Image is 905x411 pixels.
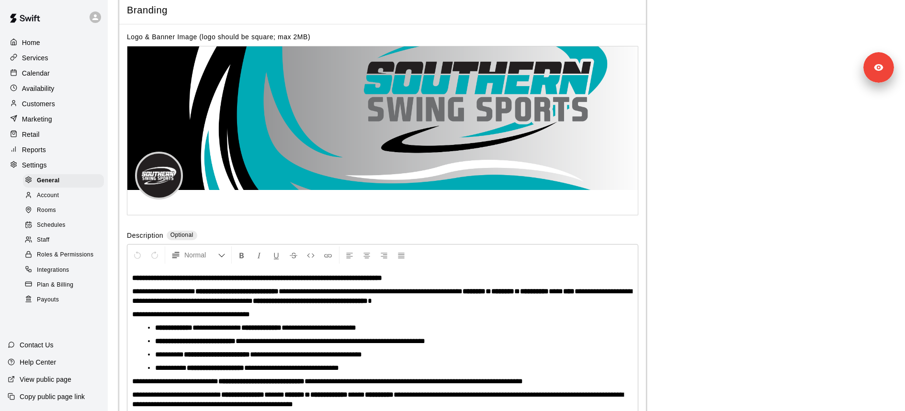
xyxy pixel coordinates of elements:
a: Account [23,188,108,203]
span: Integrations [37,266,69,275]
a: Payouts [23,292,108,307]
span: Plan & Billing [37,280,73,290]
p: Settings [22,160,47,170]
a: Integrations [23,263,108,278]
a: Plan & Billing [23,278,108,292]
a: General [23,173,108,188]
p: Reports [22,145,46,155]
p: Services [22,53,48,63]
button: Format Italics [251,246,267,264]
div: Schedules [23,219,104,232]
div: Plan & Billing [23,278,104,292]
a: Services [8,51,100,65]
button: Right Align [376,246,392,264]
span: Rooms [37,206,56,215]
a: Customers [8,97,100,111]
div: Integrations [23,264,104,277]
a: Marketing [8,112,100,126]
a: Calendar [8,66,100,80]
span: Optional [170,232,193,238]
button: Redo [147,246,163,264]
label: Description [127,231,163,242]
span: Normal [184,250,218,260]
button: Formatting Options [167,246,229,264]
a: Availability [8,81,100,96]
p: Retail [22,130,40,139]
span: Payouts [37,295,59,305]
p: Home [22,38,40,47]
p: Calendar [22,68,50,78]
a: Schedules [23,218,108,233]
p: Marketing [22,114,52,124]
a: Settings [8,158,100,172]
a: Roles & Permissions [23,248,108,263]
span: Branding [127,4,638,17]
button: Insert Code [303,246,319,264]
span: Roles & Permissions [37,250,93,260]
button: Format Underline [268,246,284,264]
a: Rooms [23,203,108,218]
button: Format Bold [234,246,250,264]
div: General [23,174,104,188]
p: Help Center [20,357,56,367]
div: Roles & Permissions [23,248,104,262]
p: Contact Us [20,340,54,350]
button: Insert Link [320,246,336,264]
button: Left Align [341,246,358,264]
button: Undo [129,246,146,264]
p: View public page [20,375,71,384]
span: Staff [37,235,49,245]
a: Home [8,35,100,50]
span: Schedules [37,221,66,230]
div: Staff [23,233,104,247]
span: General [37,176,60,186]
button: Justify Align [393,246,409,264]
div: Account [23,189,104,202]
div: Payouts [23,293,104,307]
a: Retail [8,127,100,142]
a: Staff [23,233,108,248]
p: Customers [22,99,55,109]
p: Availability [22,84,55,93]
div: Rooms [23,204,104,217]
label: Logo & Banner Image (logo should be square; max 2MB) [127,33,310,41]
span: Account [37,191,59,200]
a: Reports [8,143,100,157]
button: Format Strikethrough [285,246,302,264]
button: Center Align [359,246,375,264]
p: Copy public page link [20,392,85,401]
